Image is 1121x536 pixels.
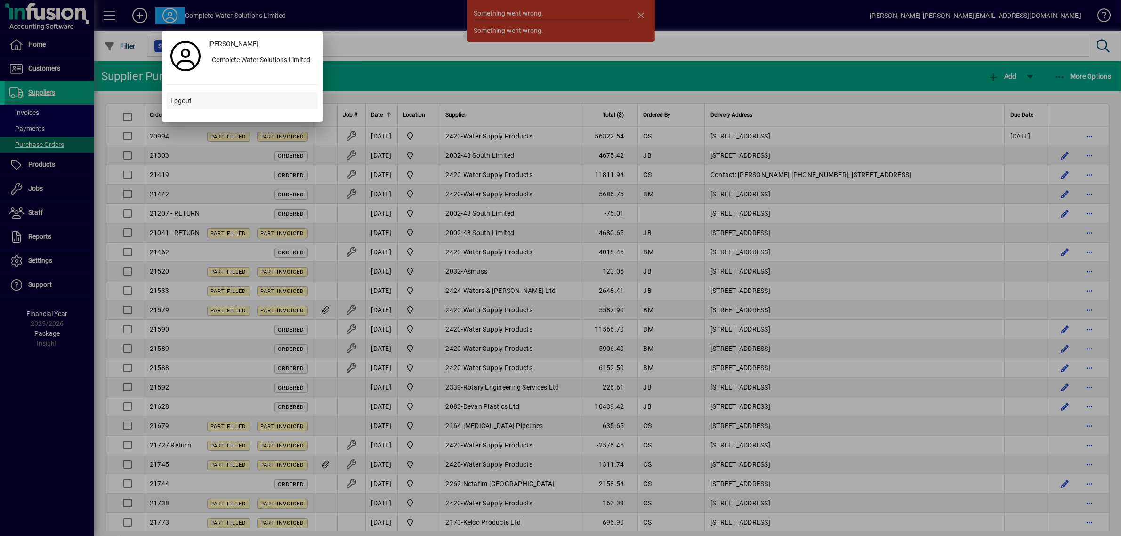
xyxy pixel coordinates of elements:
a: Profile [167,48,204,65]
span: Logout [170,96,192,106]
button: Complete Water Solutions Limited [204,52,318,69]
button: Logout [167,92,318,109]
a: [PERSON_NAME] [204,35,318,52]
span: [PERSON_NAME] [208,39,258,49]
